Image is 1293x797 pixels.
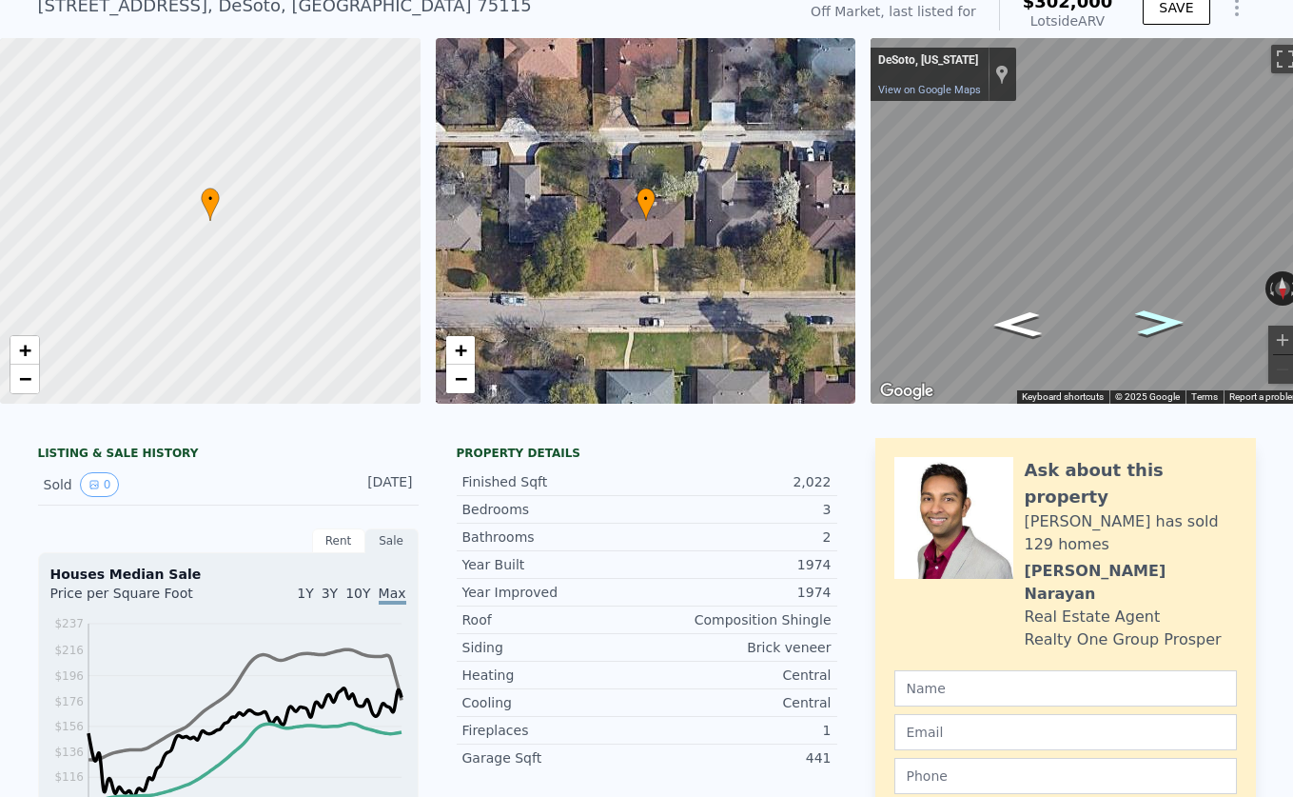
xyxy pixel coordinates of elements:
[462,638,647,657] div: Siding
[462,500,647,519] div: Bedrooms
[647,748,832,767] div: 441
[454,338,466,362] span: +
[54,695,84,708] tspan: $176
[1025,628,1222,651] div: Realty One Group Prosper
[1191,391,1218,402] a: Terms (opens in new tab)
[54,617,84,630] tspan: $237
[894,670,1237,707] input: Name
[1025,606,1161,628] div: Real Estate Agent
[875,379,938,404] a: Open this area in Google Maps (opens a new window)
[647,721,832,740] div: 1
[462,721,647,740] div: Fireplaces
[54,720,84,733] tspan: $156
[19,367,31,390] span: −
[19,338,31,362] span: +
[328,472,413,497] div: [DATE]
[379,586,406,605] span: Max
[365,528,419,553] div: Sale
[54,669,84,683] tspan: $196
[878,53,980,69] div: DeSoto, [US_STATE]
[637,188,656,221] div: •
[322,586,338,601] span: 3Y
[647,638,832,657] div: Brick veneer
[647,555,832,574] div: 1974
[462,693,647,712] div: Cooling
[894,758,1237,794] input: Phone
[972,306,1063,343] path: Go East
[647,583,832,602] div: 1974
[50,584,228,614] div: Price per Square Foot
[647,500,832,519] div: 3
[312,528,365,553] div: Rent
[54,746,84,759] tspan: $136
[54,644,84,657] tspan: $216
[647,472,832,491] div: 2,022
[647,610,832,629] div: Composition Shingle
[647,693,832,712] div: Central
[1022,390,1104,404] button: Keyboard shortcuts
[875,379,938,404] img: Google
[995,64,1009,85] a: Show location on map
[446,365,475,393] a: Zoom out
[1025,560,1237,606] div: [PERSON_NAME] Narayan
[1115,391,1180,402] span: © 2025 Google
[878,84,981,96] a: View on Google Maps
[54,770,84,784] tspan: $116
[80,472,120,497] button: View historical data
[1274,271,1290,307] button: Reset the view
[1023,11,1113,30] div: Lotside ARV
[637,190,656,208] span: •
[462,583,647,602] div: Year Improved
[1025,510,1237,556] div: [PERSON_NAME] has sold 129 homes
[50,565,406,584] div: Houses Median Sale
[462,666,647,685] div: Heating
[10,336,39,365] a: Zoom in
[894,714,1237,750] input: Email
[44,472,213,497] div: Sold
[647,666,832,685] div: Central
[462,472,647,491] div: Finished Sqft
[462,610,647,629] div: Roof
[462,555,647,574] div: Year Built
[38,446,419,465] div: LISTING & SALE HISTORY
[345,586,370,601] span: 10Y
[1025,457,1237,510] div: Ask about this property
[297,586,313,601] span: 1Y
[647,528,832,547] div: 2
[446,336,475,365] a: Zoom in
[811,2,976,21] div: Off Market, last listed for
[462,748,647,767] div: Garage Sqft
[201,190,220,208] span: •
[1114,304,1205,341] path: Go West
[10,365,39,393] a: Zoom out
[457,446,837,461] div: Property details
[201,188,220,221] div: •
[454,367,466,390] span: −
[1265,271,1276,306] button: Rotate counterclockwise
[462,528,647,547] div: Bathrooms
